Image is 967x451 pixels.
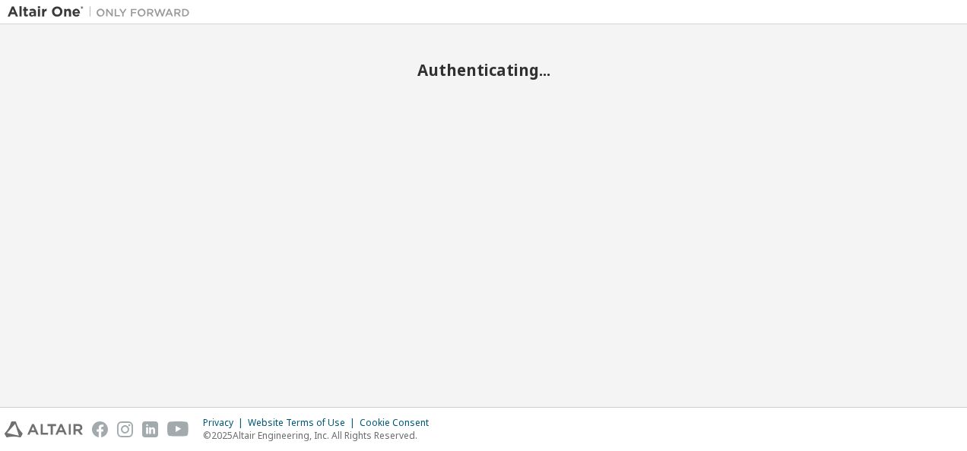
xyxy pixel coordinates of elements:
img: instagram.svg [117,421,133,437]
div: Privacy [203,417,248,429]
h2: Authenticating... [8,60,959,80]
img: altair_logo.svg [5,421,83,437]
p: © 2025 Altair Engineering, Inc. All Rights Reserved. [203,429,438,442]
img: Altair One [8,5,198,20]
img: facebook.svg [92,421,108,437]
img: linkedin.svg [142,421,158,437]
div: Website Terms of Use [248,417,360,429]
div: Cookie Consent [360,417,438,429]
img: youtube.svg [167,421,189,437]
